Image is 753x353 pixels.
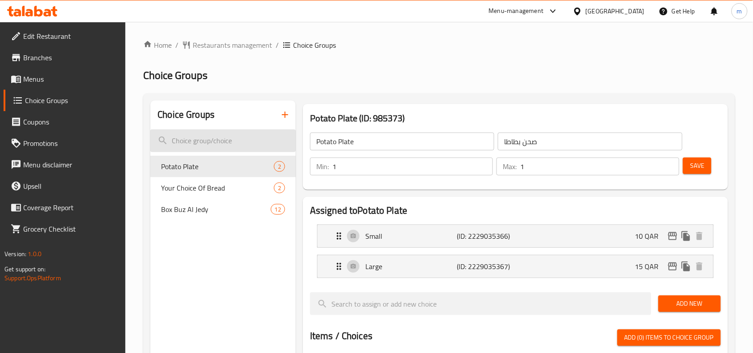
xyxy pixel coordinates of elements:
div: Menu-management [489,6,544,17]
p: 10 QAR [635,231,666,241]
a: Choice Groups [4,90,126,111]
p: (ID: 2229035367) [457,261,518,272]
span: Grocery Checklist [23,224,119,234]
div: Choices [274,183,285,193]
li: Expand [310,221,721,251]
li: Expand [310,251,721,282]
a: Upsell [4,175,126,197]
span: m [737,6,742,16]
button: Add (0) items to choice group [617,329,721,346]
a: Coupons [4,111,126,133]
div: Expand [318,255,713,278]
span: 2 [274,162,285,171]
div: Choices [271,204,285,215]
a: Menus [4,68,126,90]
span: Save [690,160,704,171]
h2: Items / Choices [310,329,372,343]
div: Your Choice Of Bread2 [150,177,296,199]
nav: breadcrumb [143,40,735,50]
span: Box Buz Al Jedy [161,204,270,215]
input: search [150,129,296,152]
h2: Choice Groups [157,108,215,121]
a: Grocery Checklist [4,218,126,240]
p: Small [365,231,457,241]
button: edit [666,260,679,273]
a: Menu disclaimer [4,154,126,175]
a: Support.OpsPlatform [4,272,61,284]
li: / [276,40,279,50]
span: Coverage Report [23,202,119,213]
input: search [310,292,651,315]
p: Max: [503,161,517,172]
div: Potato Plate2 [150,156,296,177]
p: Min: [316,161,329,172]
button: Save [683,158,712,174]
span: Version: [4,248,26,260]
button: delete [693,260,706,273]
a: Home [143,40,172,50]
div: Choices [274,161,285,172]
button: duplicate [679,260,693,273]
p: Large [365,261,457,272]
a: Coverage Report [4,197,126,218]
p: 15 QAR [635,261,666,272]
a: Promotions [4,133,126,154]
span: Get support on: [4,263,46,275]
a: Branches [4,47,126,68]
a: Restaurants management [182,40,272,50]
span: Choice Groups [25,95,119,106]
span: Promotions [23,138,119,149]
span: Your Choice Of Bread [161,183,274,193]
span: 2 [274,184,285,192]
span: Branches [23,52,119,63]
span: Menu disclaimer [23,159,119,170]
p: (ID: 2229035366) [457,231,518,241]
a: Edit Restaurant [4,25,126,47]
span: Coupons [23,116,119,127]
span: Choice Groups [143,65,207,85]
span: Upsell [23,181,119,191]
span: 1.0.0 [28,248,41,260]
span: Potato Plate [161,161,274,172]
button: edit [666,229,679,243]
span: Menus [23,74,119,84]
button: duplicate [679,229,693,243]
div: [GEOGRAPHIC_DATA] [586,6,645,16]
div: Expand [318,225,713,247]
li: / [175,40,178,50]
button: delete [693,229,706,243]
span: Add (0) items to choice group [625,332,714,343]
h2: Assigned to Potato Plate [310,204,721,217]
span: Edit Restaurant [23,31,119,42]
h3: Potato Plate (ID: 985373) [310,111,721,125]
div: Box Buz Al Jedy12 [150,199,296,220]
span: 12 [271,205,285,214]
button: Add New [658,295,721,312]
span: Add New [666,298,714,309]
span: Restaurants management [193,40,272,50]
span: Choice Groups [293,40,336,50]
